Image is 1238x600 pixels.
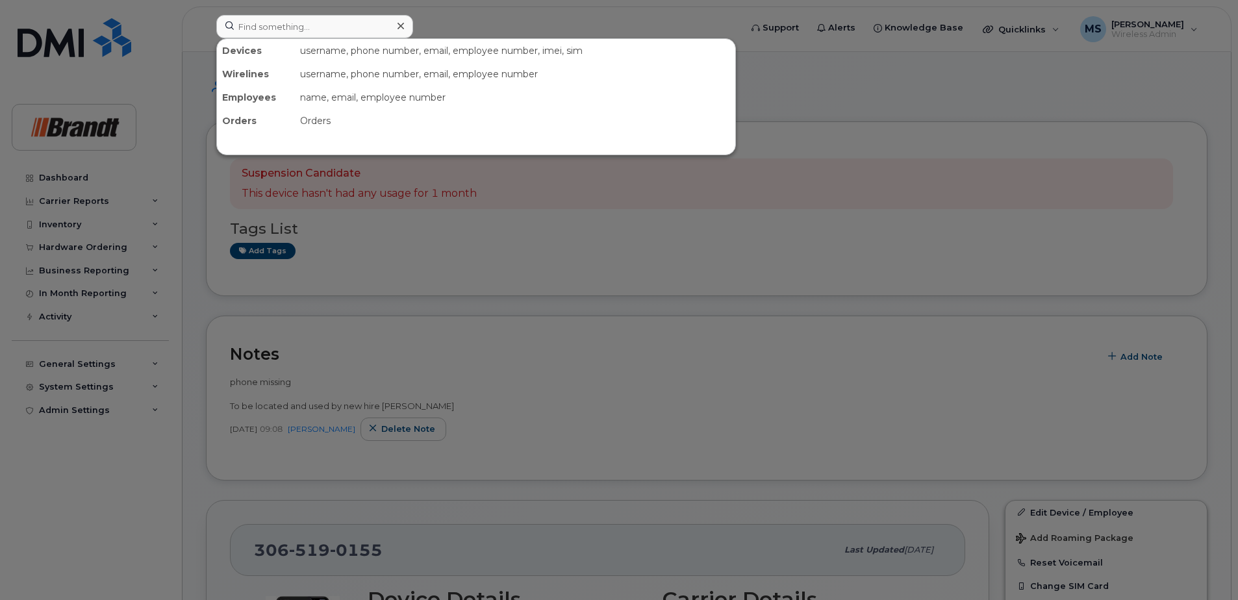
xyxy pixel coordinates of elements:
div: username, phone number, email, employee number, imei, sim [295,39,735,62]
div: Orders [217,109,295,132]
div: name, email, employee number [295,86,735,109]
div: Orders [295,109,735,132]
div: Employees [217,86,295,109]
div: username, phone number, email, employee number [295,62,735,86]
div: Wirelines [217,62,295,86]
div: Devices [217,39,295,62]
